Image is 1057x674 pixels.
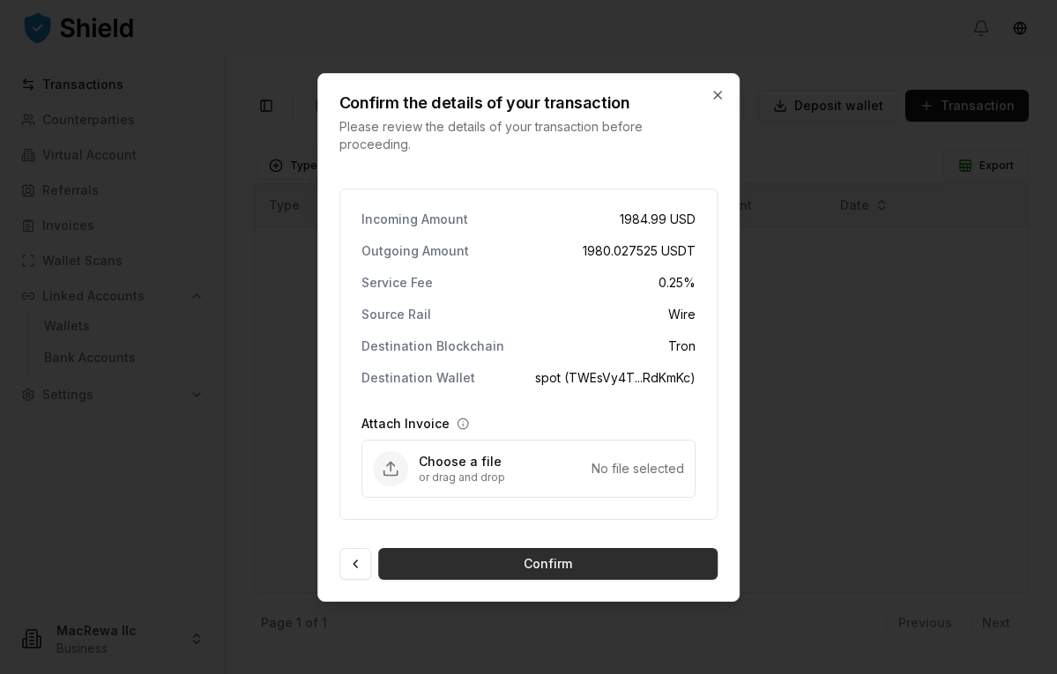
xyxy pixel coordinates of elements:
[419,453,592,470] p: Choose a file
[592,460,684,478] div: No file selected
[361,277,433,289] p: Service Fee
[339,118,683,153] p: Please review the details of your transaction before proceeding.
[361,245,469,257] p: Outgoing Amount
[378,548,718,580] button: Confirm
[668,306,696,323] span: Wire
[659,274,696,292] span: 0.25 %
[583,242,696,260] span: 1980.027525 USDT
[361,213,468,226] p: Incoming Amount
[361,415,450,433] label: Attach Invoice
[361,440,696,498] div: Upload Attach Invoice
[668,337,696,355] span: Tron
[620,211,696,228] span: 1984.99 USD
[361,372,475,384] p: Destination Wallet
[339,95,683,111] h2: Confirm the details of your transaction
[535,369,696,387] span: spot (TWEsVy4T...RdKmKc)
[419,470,592,485] p: or drag and drop
[361,340,504,352] p: Destination Blockchain
[361,308,431,321] p: Source Rail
